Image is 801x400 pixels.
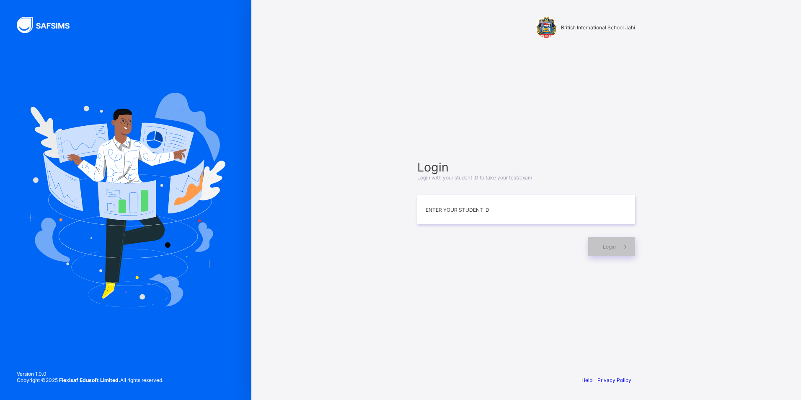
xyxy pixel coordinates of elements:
span: Login [603,244,616,250]
span: Copyright © 2025 All rights reserved. [17,377,163,383]
span: Version 1.0.0 [17,371,163,377]
span: Login [417,160,635,174]
img: SAFSIMS Logo [17,17,80,33]
img: Hero Image [26,93,225,307]
span: British International School Jahi [561,24,635,31]
strong: Flexisaf Edusoft Limited. [59,377,120,383]
span: Login with your student ID to take your test/exam [417,174,532,181]
a: Help [581,377,592,383]
a: Privacy Policy [597,377,631,383]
